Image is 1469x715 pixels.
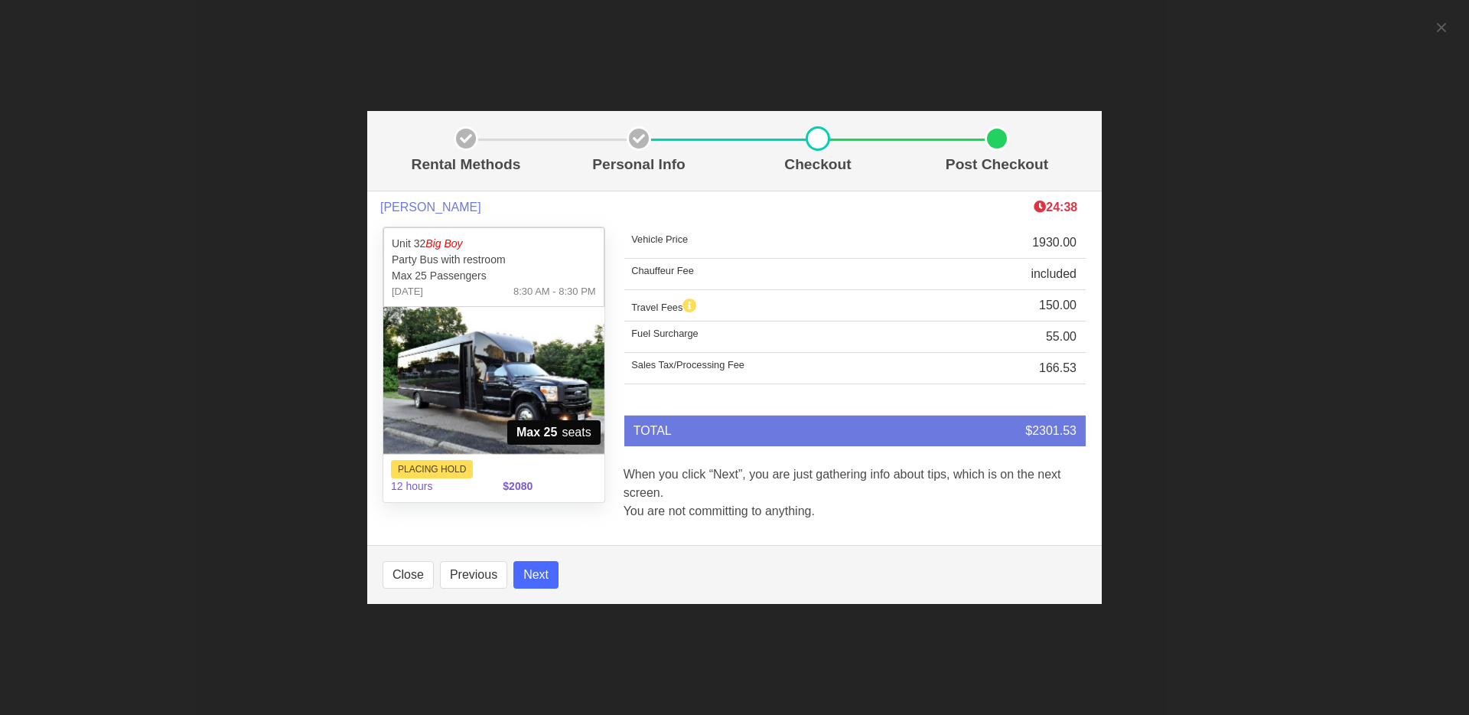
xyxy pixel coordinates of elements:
[383,561,434,589] button: Close
[392,268,596,284] p: Max 25 Passengers
[624,465,1086,502] p: When you click “Next”, you are just gathering info about tips, which is on the next screen.
[624,322,923,353] td: Fuel Surcharge
[382,469,493,504] span: 12 hours
[734,154,901,176] p: Checkout
[1034,201,1077,214] span: The clock is ticking ⁠— this timer shows how long we'll hold this limo during checkout. If time r...
[392,252,596,268] p: Party Bus with restroom
[923,322,1086,353] td: 55.00
[624,259,923,290] td: Chauffeur Fee
[392,284,423,299] span: [DATE]
[624,502,1086,521] p: You are not committing to anything.
[392,236,596,252] p: Unit 32
[425,237,462,250] em: Big Boy
[389,154,543,176] p: Rental Methods
[383,307,604,454] img: 32%2001.jpg
[923,290,1086,322] td: 150.00
[923,416,1086,446] td: $2301.53
[923,227,1086,259] td: 1930.00
[555,154,722,176] p: Personal Info
[624,227,923,259] td: Vehicle Price
[513,561,559,589] button: Next
[516,423,557,442] strong: Max 25
[914,154,1080,176] p: Post Checkout
[1034,201,1077,214] b: 24:38
[923,259,1086,290] td: included
[624,290,923,322] td: Travel Fees
[513,284,596,299] span: 8:30 AM - 8:30 PM
[440,561,507,589] button: Previous
[923,353,1086,384] td: 166.53
[624,416,923,446] td: TOTAL
[380,200,481,214] span: [PERSON_NAME]
[507,420,601,445] span: seats
[624,353,923,384] td: Sales Tax/Processing Fee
